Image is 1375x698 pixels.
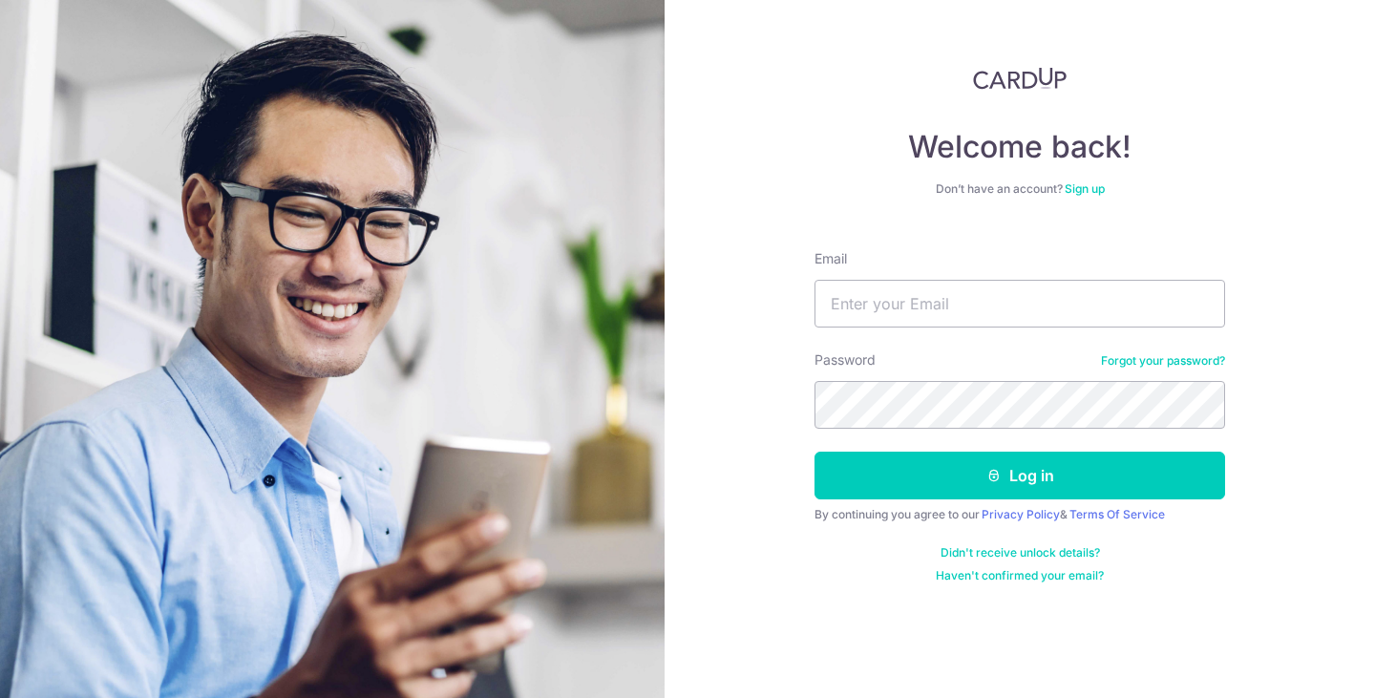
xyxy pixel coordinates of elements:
label: Email [814,249,847,268]
a: Privacy Policy [982,507,1060,521]
button: Log in [814,452,1225,499]
a: Didn't receive unlock details? [941,545,1100,561]
label: Password [814,350,876,370]
a: Sign up [1065,181,1105,196]
a: Forgot your password? [1101,353,1225,369]
img: CardUp Logo [973,67,1067,90]
div: By continuing you agree to our & [814,507,1225,522]
a: Haven't confirmed your email? [936,568,1104,583]
input: Enter your Email [814,280,1225,328]
a: Terms Of Service [1069,507,1165,521]
h4: Welcome back! [814,128,1225,166]
div: Don’t have an account? [814,181,1225,197]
